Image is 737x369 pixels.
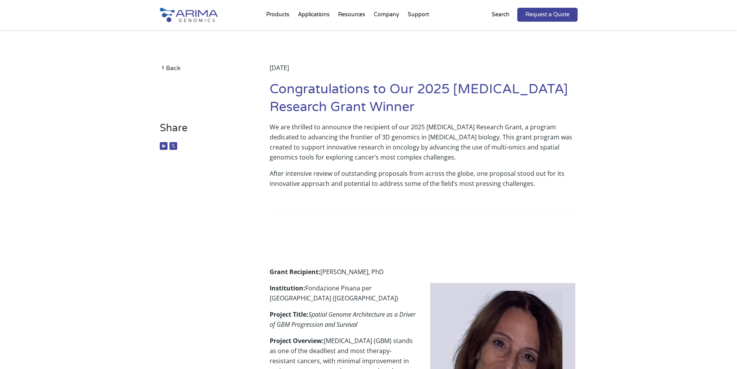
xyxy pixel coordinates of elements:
[270,63,577,81] div: [DATE]
[160,122,247,140] h3: Share
[492,10,510,20] p: Search
[270,310,308,319] strong: Project Title:
[270,268,320,276] strong: Grant Recipient:
[160,8,218,22] img: Arima-Genomics-logo
[270,122,577,168] p: We are thrilled to announce the recipient of our 2025 [MEDICAL_DATA] Research Grant, a program de...
[160,63,247,73] a: Back
[517,8,578,22] a: Request a Quote
[270,310,416,329] em: Spatial Genome Architecture as a Driver of GBM Progression and Survival
[270,284,305,292] strong: Institution:
[270,283,577,309] p: Fondazione Pisana per [GEOGRAPHIC_DATA] ([GEOGRAPHIC_DATA])
[270,81,577,122] h1: Congratulations to Our 2025 [MEDICAL_DATA] Research Grant Winner
[270,267,577,283] p: [PERSON_NAME], PhD
[270,168,577,195] p: After intensive review of outstanding proposals from across the globe, one proposal stood out for...
[270,336,324,345] strong: Project Overview:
